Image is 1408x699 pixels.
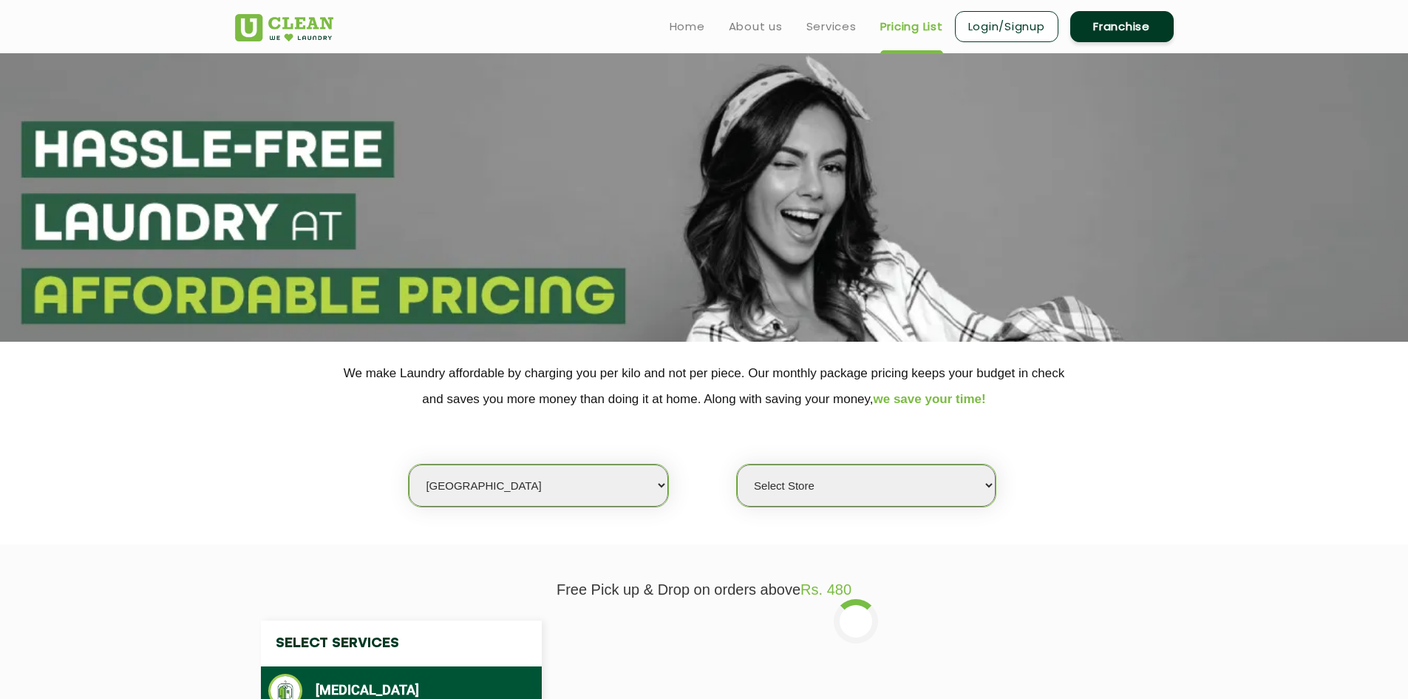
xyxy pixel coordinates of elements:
[800,581,851,598] span: Rs. 480
[235,14,333,41] img: UClean Laundry and Dry Cleaning
[806,18,857,36] a: Services
[670,18,705,36] a: Home
[261,621,542,666] h4: Select Services
[1070,11,1174,42] a: Franchise
[235,581,1174,598] p: Free Pick up & Drop on orders above
[729,18,783,36] a: About us
[874,392,986,406] span: we save your time!
[955,11,1058,42] a: Login/Signup
[880,18,943,36] a: Pricing List
[235,360,1174,412] p: We make Laundry affordable by charging you per kilo and not per piece. Our monthly package pricin...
